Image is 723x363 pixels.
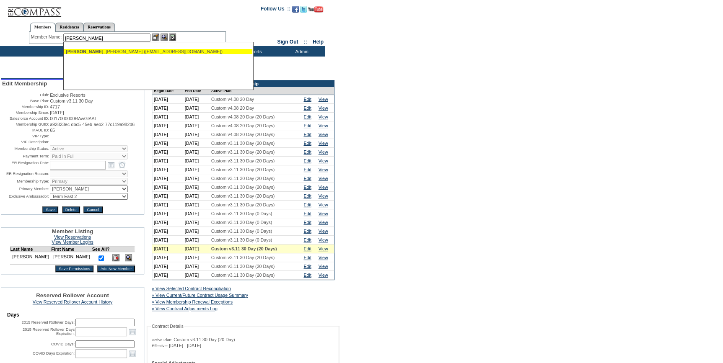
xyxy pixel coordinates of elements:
a: View Reservations [54,234,91,239]
td: [DATE] [183,121,210,130]
span: [DATE] [50,110,64,115]
td: ER Resignation Reason: [2,170,49,177]
span: 4717 [50,104,60,109]
a: » View Membership Renewal Exceptions [152,299,233,304]
td: [DATE] [183,271,210,280]
a: View [319,149,328,154]
td: [DATE] [152,218,183,227]
a: View [319,220,328,225]
td: [DATE] [152,236,183,245]
input: Save [42,206,58,213]
div: , [PERSON_NAME] ([EMAIL_ADDRESS][DOMAIN_NAME]) [66,49,250,54]
a: Open the calendar popup. [106,160,116,170]
a: View [319,202,328,207]
td: Membership GUID: [2,122,49,127]
td: [DATE] [152,95,183,104]
span: [DATE] - [DATE] [169,343,201,348]
a: Edit [303,229,311,234]
a: Edit [303,158,311,163]
span: Custom v3.11 30 Day (20 Days) [211,273,275,278]
a: Edit [303,255,311,260]
span: Custom v3.11 30 Day (20 Days) [211,202,275,207]
td: Exclusive Ambassador: [2,193,49,200]
a: Subscribe to our YouTube Channel [308,8,323,13]
td: [DATE] [183,236,210,245]
td: [DATE] [152,139,183,148]
a: View [319,185,328,190]
a: Reservations [83,23,115,31]
span: Custom v4.08 20 Day (20 Days) [211,114,275,119]
a: Edit [303,167,311,172]
a: » View Contract Adjustments Log [152,306,218,311]
td: See All? [92,247,110,252]
td: [DATE] [183,174,210,183]
td: [DATE] [183,95,210,104]
input: Save Permissions [55,265,93,272]
span: Custom v3.11 30 Day (20 Days) [211,149,275,154]
a: View [319,193,328,198]
td: First Name [51,247,92,252]
img: Reservations [169,33,176,41]
input: Cancel [83,206,102,213]
legend: Contract Details [151,324,184,329]
td: [DATE] [183,130,210,139]
td: ER Resignation Date: [2,160,49,170]
td: [DATE] [152,157,183,165]
span: 65 [50,128,55,133]
td: Begin Date [152,87,183,95]
a: View [319,273,328,278]
td: [DATE] [183,201,210,209]
span: Custom v3.11 30 Day (20 Days) [211,167,275,172]
td: [DATE] [152,113,183,121]
td: [DATE] [183,148,210,157]
td: [DATE] [183,192,210,201]
a: Members [30,23,56,32]
td: [DATE] [183,218,210,227]
img: Become our fan on Facebook [292,6,299,13]
a: Edit [303,202,311,207]
a: View Reserved Rollover Account History [33,299,113,304]
a: Open the time view popup. [117,160,127,170]
td: [DATE] [152,209,183,218]
a: View [319,123,328,128]
a: Edit [303,246,311,251]
td: [DATE] [152,130,183,139]
td: [DATE] [152,165,183,174]
span: Custom v3.11 30 Day [50,98,93,103]
input: Delete [62,206,80,213]
td: [DATE] [183,253,210,262]
td: [DATE] [152,121,183,130]
td: [DATE] [152,227,183,236]
td: Primary Member: [2,185,49,192]
img: View [161,33,168,41]
a: View [319,211,328,216]
span: Custom v3.11 30 Day (20 Days) [211,246,277,251]
td: [DATE] [152,271,183,280]
td: [PERSON_NAME] [51,252,92,265]
a: Help [313,39,324,45]
a: Edit [303,149,311,154]
input: Add New Member [97,265,135,272]
a: Become our fan on Facebook [292,8,299,13]
a: Open the calendar popup. [128,327,137,336]
span: Custom v3.11 30 Day (20 Days) [211,193,275,198]
td: [DATE] [183,165,210,174]
a: View [319,97,328,102]
td: Membership Status: [2,145,49,152]
td: Payment Term: [2,153,49,160]
img: b_edit.gif [152,33,159,41]
a: View [319,246,328,251]
td: [DATE] [183,157,210,165]
img: Follow us on Twitter [300,6,307,13]
td: [DATE] [152,253,183,262]
span: Custom v3.11 30 Day (20 Days) [211,255,275,260]
td: [DATE] [152,262,183,271]
td: [DATE] [183,209,210,218]
a: Open the calendar popup. [128,349,137,358]
img: Delete [112,254,119,261]
a: Edit [303,220,311,225]
span: Custom v3.11 30 Day (0 Days) [211,211,272,216]
td: [DATE] [183,245,210,253]
td: Membership Type: [2,178,49,185]
a: View [319,167,328,172]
